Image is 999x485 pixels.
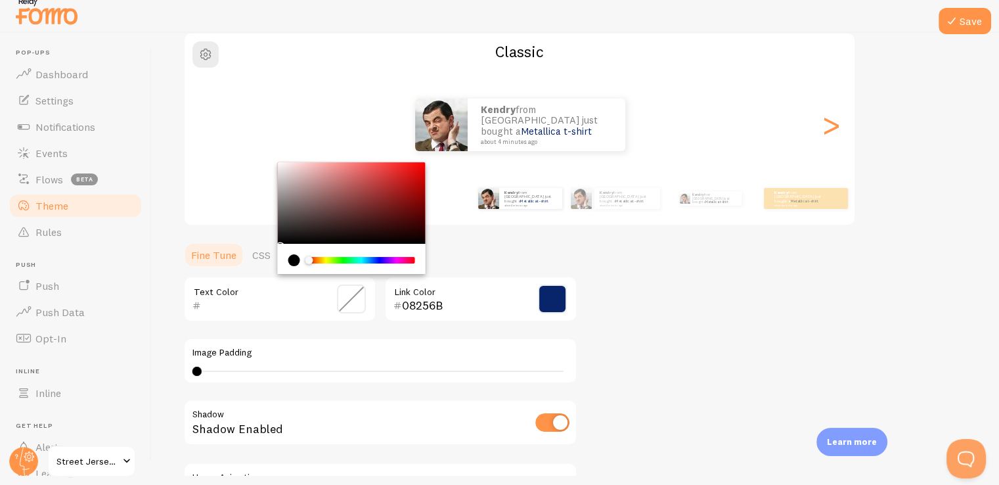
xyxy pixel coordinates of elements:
img: Fomo [415,99,468,151]
img: Fomo [571,188,592,209]
strong: Kendry [600,190,613,195]
button: Save [939,8,991,34]
span: Pop-ups [16,49,143,57]
small: about 4 minutes ago [504,204,556,206]
strong: Kendry [774,190,788,195]
span: Inline [16,367,143,376]
span: Opt-In [35,332,66,345]
p: from [GEOGRAPHIC_DATA] just bought a [504,190,557,206]
strong: Kendry [504,190,518,195]
span: Settings [35,94,74,107]
span: Push [35,279,59,292]
a: Street Jersey ⚽️ [47,446,136,477]
a: Metallica t-shirt [521,125,592,137]
a: Settings [8,87,143,114]
a: Push Data [8,299,143,325]
div: Next slide [823,78,839,172]
a: Fine Tune [183,242,244,268]
a: CSS [244,242,278,268]
iframe: Help Scout Beacon - Open [946,439,986,478]
img: Fomo [478,188,499,209]
span: Push Data [35,306,85,319]
span: Alerts [35,440,64,453]
span: Push [16,261,143,269]
span: Inline [35,386,61,400]
a: Notifications [8,114,143,140]
span: Flows [35,173,63,186]
p: from [GEOGRAPHIC_DATA] just bought a [774,190,827,206]
span: Dashboard [35,68,88,81]
span: Street Jersey ⚽️ [56,453,119,469]
span: Rules [35,225,62,239]
h2: Classic [185,41,855,62]
a: Opt-In [8,325,143,352]
a: Inline [8,380,143,406]
div: current color is #000000 [288,254,300,266]
a: Metallica t-shirt [705,200,728,204]
div: Learn more [816,428,887,456]
div: Chrome color picker [278,162,426,274]
a: Push [8,273,143,299]
a: Dashboard [8,61,143,87]
p: from [GEOGRAPHIC_DATA] just bought a [481,104,612,145]
p: from [GEOGRAPHIC_DATA] just bought a [600,190,655,206]
span: Events [35,147,68,160]
small: about 4 minutes ago [600,204,654,206]
img: Fomo [679,193,690,204]
a: Flows beta [8,166,143,193]
a: Alerts [8,434,143,460]
a: Metallica t-shirt [520,198,548,204]
a: Rules [8,219,143,245]
a: Events [8,140,143,166]
strong: Kendry [481,103,516,116]
small: about 4 minutes ago [481,139,608,145]
span: Get Help [16,422,143,430]
span: Theme [35,199,68,212]
p: Learn more [827,436,877,448]
a: Theme [8,193,143,219]
div: Shadow Enabled [183,400,577,448]
span: beta [71,173,98,185]
span: Notifications [35,120,95,133]
a: Metallica t-shirt [790,198,818,204]
label: Image Padding [192,347,568,359]
small: about 4 minutes ago [774,204,826,206]
a: Metallica t-shirt [615,198,644,204]
strong: Kendry [692,193,704,196]
p: from [GEOGRAPHIC_DATA] just bought a [692,191,736,206]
